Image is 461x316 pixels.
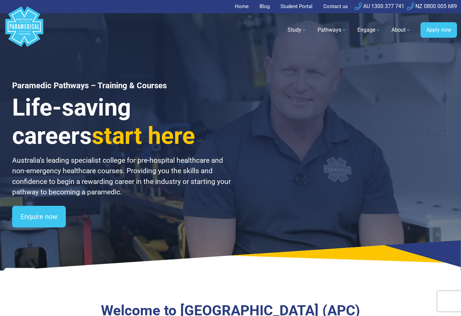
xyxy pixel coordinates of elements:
[355,3,404,9] a: AU 1300 377 741
[387,21,415,39] a: About
[92,122,195,150] span: start here
[12,155,239,198] p: Australia’s leading specialist college for pre-hospital healthcare and non-emergency healthcare c...
[283,21,311,39] a: Study
[421,22,457,38] a: Apply now
[12,206,66,227] a: Enquire now
[12,93,239,150] h3: Life-saving careers
[12,81,239,91] h1: Paramedic Pathways – Training & Courses
[4,13,45,47] a: Australian Paramedical College
[314,21,351,39] a: Pathways
[407,3,457,9] a: NZ 0800 005 689
[353,21,385,39] a: Engage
